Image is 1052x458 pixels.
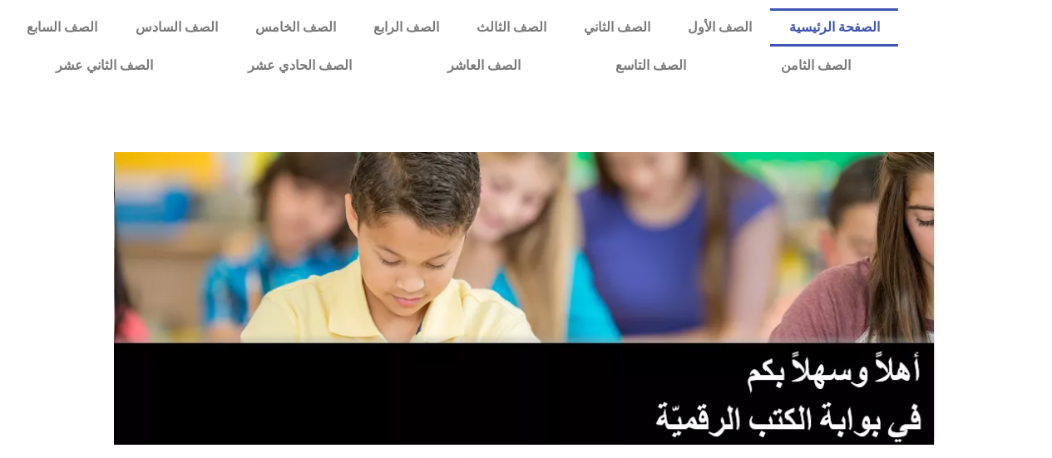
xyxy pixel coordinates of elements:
a: الصف التاسع [568,47,733,85]
a: الصف الخامس [236,8,354,47]
a: الصفحة الرئيسية [770,8,898,47]
a: الصف الثاني [565,8,669,47]
a: الصف الأول [669,8,770,47]
a: الصف الحادي عشر [200,47,399,85]
a: الصف السادس [116,8,236,47]
a: الصف الثامن [733,47,898,85]
a: الصف الثاني عشر [8,47,200,85]
a: الصف العاشر [400,47,568,85]
a: الصف السابع [8,8,116,47]
a: الصف الثالث [457,8,565,47]
a: الصف الرابع [354,8,457,47]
